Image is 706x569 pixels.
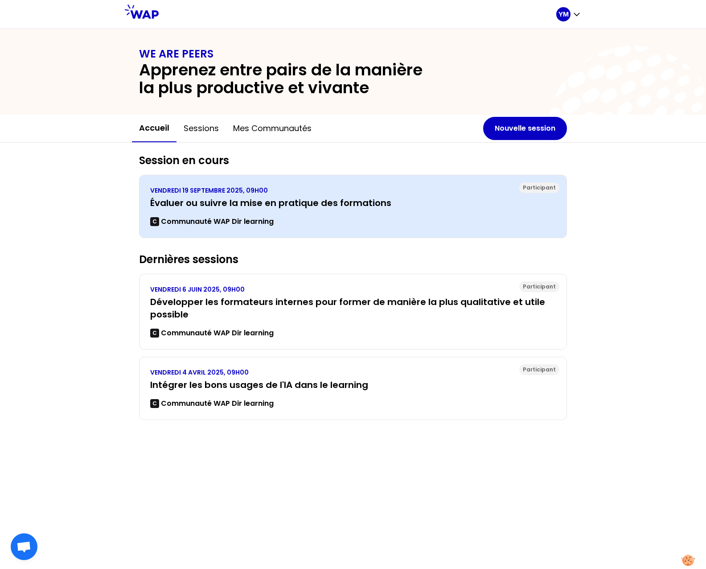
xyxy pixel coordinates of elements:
p: Communauté WAP Dir learning [161,398,274,409]
button: Nouvelle session [483,117,567,140]
div: Participant [519,364,559,375]
p: Communauté WAP Dir learning [161,216,274,227]
p: VENDREDI 19 SEPTEMBRE 2025, 09H00 [150,186,556,195]
p: C [152,400,157,407]
h1: WE ARE PEERS [139,47,567,61]
p: Communauté WAP Dir learning [161,328,274,338]
button: YM [556,7,581,21]
h2: Apprenez entre pairs de la manière la plus productive et vivante [139,61,439,97]
p: C [152,330,157,337]
div: Participant [519,182,559,193]
a: VENDREDI 4 AVRIL 2025, 09H00Intégrer les bons usages de l'IA dans le learningCCommunauté WAP Dir ... [150,368,556,409]
p: VENDREDI 4 AVRIL 2025, 09H00 [150,368,556,377]
p: C [152,218,157,225]
a: VENDREDI 19 SEPTEMBRE 2025, 09H00Évaluer ou suivre la mise en pratique des formationsCCommunauté ... [150,186,556,227]
button: Accueil [132,115,176,142]
div: Participant [519,281,559,292]
h2: Session en cours [139,153,567,168]
button: Mes communautés [226,115,319,142]
p: YM [558,10,569,19]
h3: Intégrer les bons usages de l'IA dans le learning [150,379,556,391]
h2: Dernières sessions [139,252,567,267]
button: Sessions [176,115,226,142]
p: VENDREDI 6 JUIN 2025, 09H00 [150,285,556,294]
a: VENDREDI 6 JUIN 2025, 09H00Développer les formateurs internes pour former de manière la plus qual... [150,285,556,338]
div: Ouvrir le chat [11,533,37,560]
h3: Évaluer ou suivre la mise en pratique des formations [150,197,556,209]
h3: Développer les formateurs internes pour former de manière la plus qualitative et utile possible [150,296,556,321]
